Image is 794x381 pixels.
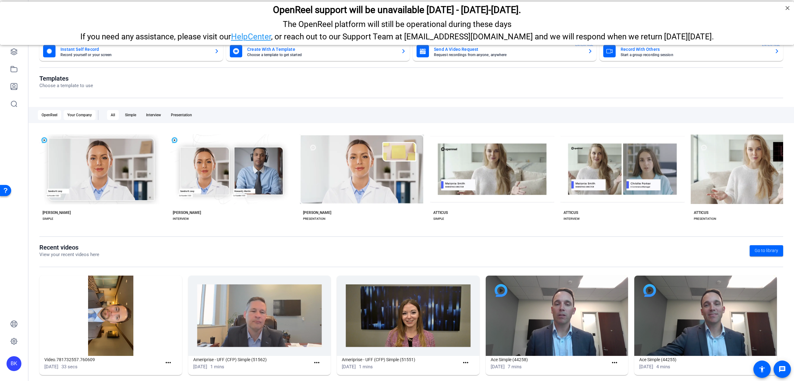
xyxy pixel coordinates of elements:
h1: Ameriprise - UFF (CFP) Simple (51551) [342,356,459,363]
div: SIMPLE [42,216,53,221]
div: PRESENTATION [694,216,716,221]
mat-card-title: Instant Self Record [60,46,209,53]
mat-card-title: Record With Others [621,46,769,53]
span: [DATE] [44,364,58,370]
div: PRESENTATION [303,216,325,221]
span: 1 mins [210,364,224,370]
span: 7 mins [508,364,522,370]
div: INTERVIEW [173,216,189,221]
h1: Ace Simple (44255) [639,356,757,363]
h2: OpenReel support will be unavailable Thursday - Friday, October 16th-17th. [8,3,786,14]
span: 33 secs [61,364,78,370]
span: [DATE] [491,364,505,370]
p: Choose a template to use [39,82,93,89]
img: Video.781732557.760609 [39,276,182,356]
span: 1 mins [359,364,373,370]
img: Ameriprise - UFF (CFP) Simple (51551) [337,276,480,356]
a: HelpCenter [231,30,271,40]
span: The OpenReel platform will still be operational during these days [283,18,511,27]
mat-card-subtitle: Record yourself or your screen [60,53,209,57]
div: Simple [121,110,140,120]
div: Presentation [167,110,196,120]
div: OpenReel [38,110,61,120]
button: Send A Video RequestRequest recordings from anyone, anywhereENTERPRISE [413,41,596,61]
img: Ace Simple (44258) [486,276,628,356]
h1: Ameriprise - UFF (CFP) Simple (51562) [193,356,311,363]
div: Close Step [783,2,792,11]
mat-icon: more_horiz [759,359,767,367]
div: ATTICUS [433,210,448,215]
mat-icon: more_horiz [462,359,470,367]
mat-icon: message [778,365,786,373]
span: [DATE] [342,364,356,370]
h1: Recent videos [39,244,99,251]
span: [DATE] [639,364,653,370]
h1: Video.781732557.760609 [44,356,162,363]
mat-card-title: Create With A Template [247,46,396,53]
img: Ameriprise - UFF (CFP) Simple (51562) [188,276,331,356]
div: [PERSON_NAME] [42,210,71,215]
div: All [107,110,119,120]
span: 4 mins [656,364,670,370]
mat-card-subtitle: Choose a template to get started [247,53,396,57]
p: View your recent videos here [39,251,99,258]
mat-card-title: Send A Video Request [434,46,583,53]
mat-icon: more_horiz [164,359,172,367]
button: Create With A TemplateChoose a template to get started [226,41,410,61]
div: ATTICUS [694,210,708,215]
div: SIMPLE [433,216,444,221]
div: [PERSON_NAME] [303,210,331,215]
h1: Ace Simple (44258) [491,356,608,363]
mat-icon: more_horiz [313,359,321,367]
div: [PERSON_NAME] [173,210,201,215]
a: Go to library [750,245,783,256]
h1: Templates [39,75,93,82]
button: Instant Self RecordRecord yourself or your screen [39,41,223,61]
mat-card-subtitle: Request recordings from anyone, anywhere [434,53,583,57]
button: Record With OthersStart a group recording sessionENTERPRISE [600,41,783,61]
div: Interview [142,110,165,120]
div: ATTICUS [564,210,578,215]
mat-icon: accessibility [758,365,766,373]
div: INTERVIEW [564,216,580,221]
span: Go to library [755,247,778,254]
mat-icon: more_horiz [611,359,618,367]
div: BK [7,356,21,371]
span: [DATE] [193,364,207,370]
span: If you need any assistance, please visit our , or reach out to our Support Team at [EMAIL_ADDRESS... [80,30,714,40]
img: Ace Simple (44255) [634,276,777,356]
mat-card-subtitle: Start a group recording session [621,53,769,57]
div: Your Company [64,110,96,120]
